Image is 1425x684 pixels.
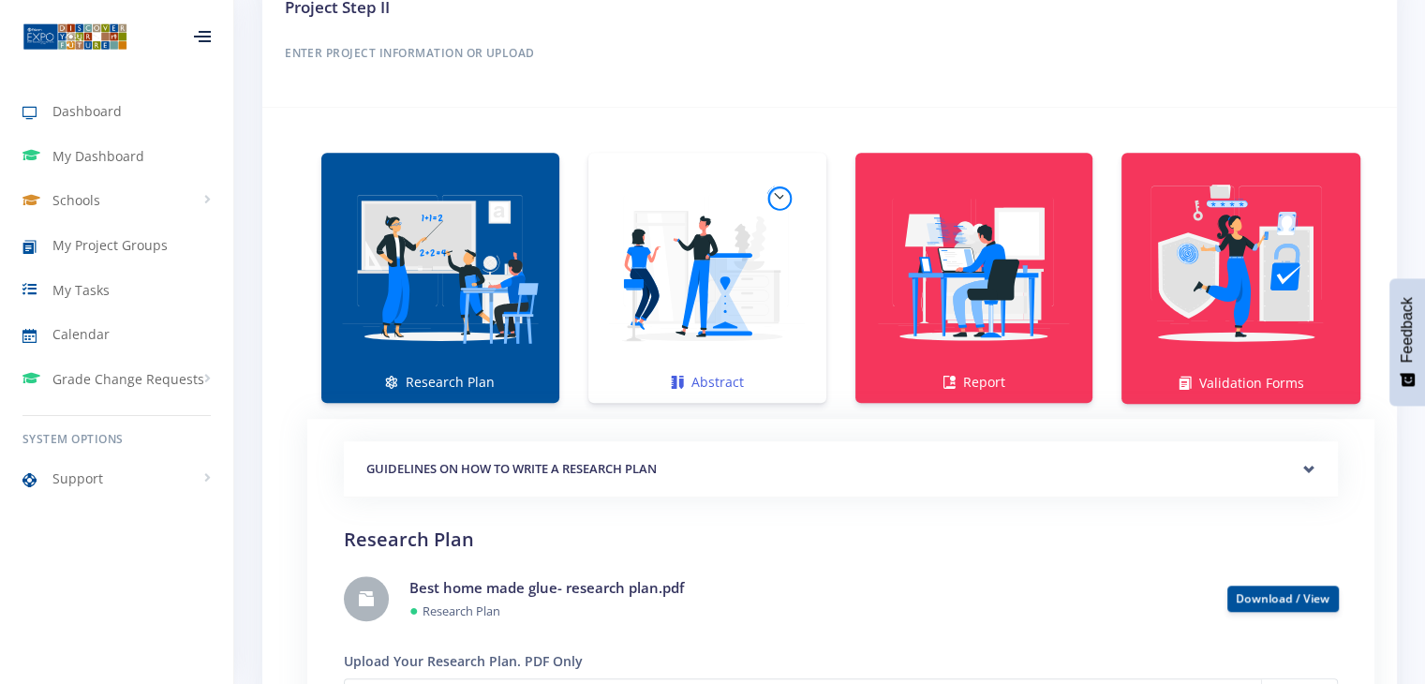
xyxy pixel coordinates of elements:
[52,101,122,121] span: Dashboard
[285,41,1374,66] h6: Enter Project Information or Upload
[321,153,559,403] a: Research Plan
[52,468,103,488] span: Support
[52,190,100,210] span: Schools
[52,324,110,344] span: Calendar
[588,153,826,403] a: Abstract
[1389,278,1425,406] button: Feedback - Show survey
[344,526,1338,554] h2: Research Plan
[1236,590,1330,606] a: Download / View
[344,651,583,671] label: Upload Your Research Plan. PDF Only
[855,153,1093,403] a: Report
[52,280,110,300] span: My Tasks
[1399,297,1416,363] span: Feedback
[52,369,204,389] span: Grade Change Requests
[52,146,144,166] span: My Dashboard
[336,164,544,372] img: Research Plan
[366,460,1315,479] h5: GUIDELINES ON HOW TO WRITE A RESEARCH PLAN
[22,22,127,52] img: ...
[603,164,811,372] img: Abstract
[409,578,684,597] a: Best home made glue- research plan.pdf
[409,600,419,620] span: ●
[423,602,500,619] small: Research Plan
[870,164,1078,372] img: Report
[1227,586,1339,612] button: Download / View
[1136,164,1345,373] img: Validation Forms
[52,235,168,255] span: My Project Groups
[22,431,211,448] h6: System Options
[1121,153,1360,404] a: Validation Forms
